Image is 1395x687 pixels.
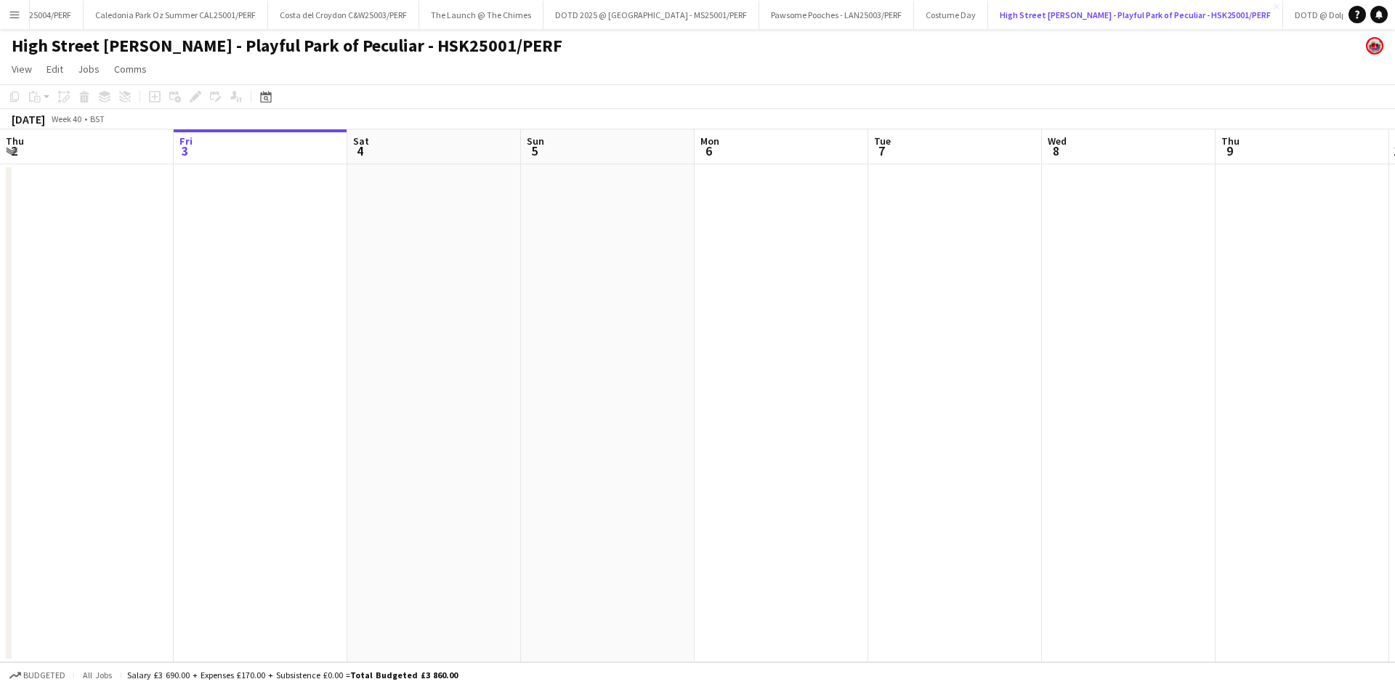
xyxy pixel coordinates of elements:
span: 9 [1219,142,1240,159]
button: Costa del Croydon C&W25003/PERF [268,1,419,29]
a: View [6,60,38,79]
span: Comms [114,63,147,76]
div: BST [90,113,105,124]
button: Costume Day [914,1,988,29]
span: Sat [353,134,369,148]
div: Salary £3 690.00 + Expenses £170.00 + Subsistence £0.00 = [127,670,458,680]
span: 4 [351,142,369,159]
span: Total Budgeted £3 860.00 [350,670,458,680]
app-user-avatar: Bakehouse Costume [1366,37,1383,55]
a: Jobs [72,60,105,79]
button: Caledonia Park Oz Summer CAL25001/PERF [84,1,268,29]
span: Wed [1048,134,1067,148]
span: Thu [6,134,24,148]
span: Jobs [78,63,100,76]
span: Fri [179,134,193,148]
span: Sun [527,134,544,148]
a: Edit [41,60,69,79]
a: Comms [108,60,153,79]
span: Thu [1221,134,1240,148]
h1: High Street [PERSON_NAME] - Playful Park of Peculiar - HSK25001/PERF [12,35,562,57]
span: All jobs [80,670,115,680]
span: Mon [700,134,719,148]
span: Week 40 [48,113,84,124]
button: The Launch @ The Chimes [419,1,543,29]
span: Tue [874,134,891,148]
button: Budgeted [7,667,68,683]
div: [DATE] [12,112,45,126]
span: 8 [1046,142,1067,159]
span: 7 [872,142,891,159]
button: DOTD 2025 @ [GEOGRAPHIC_DATA] - MS25001/PERF [543,1,759,29]
span: Budgeted [23,670,65,680]
button: High Street [PERSON_NAME] - Playful Park of Peculiar - HSK25001/PERF [988,1,1283,29]
span: Edit [46,63,63,76]
span: 3 [177,142,193,159]
button: Pawsome Pooches - LAN25003/PERF [759,1,914,29]
span: View [12,63,32,76]
span: 6 [698,142,719,159]
span: 5 [525,142,544,159]
span: 2 [4,142,24,159]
